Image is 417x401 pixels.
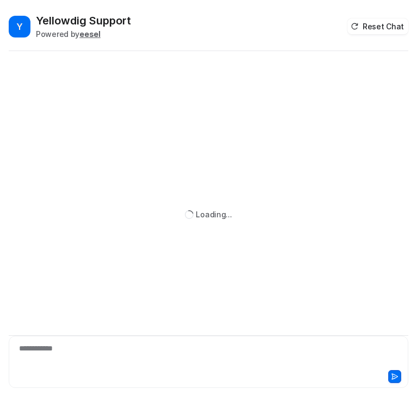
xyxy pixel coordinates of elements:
[9,16,30,37] span: Y
[347,18,408,34] button: Reset Chat
[36,13,131,28] h2: Yellowdig Support
[36,28,131,40] div: Powered by
[79,29,101,39] b: eesel
[196,209,232,220] div: Loading...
